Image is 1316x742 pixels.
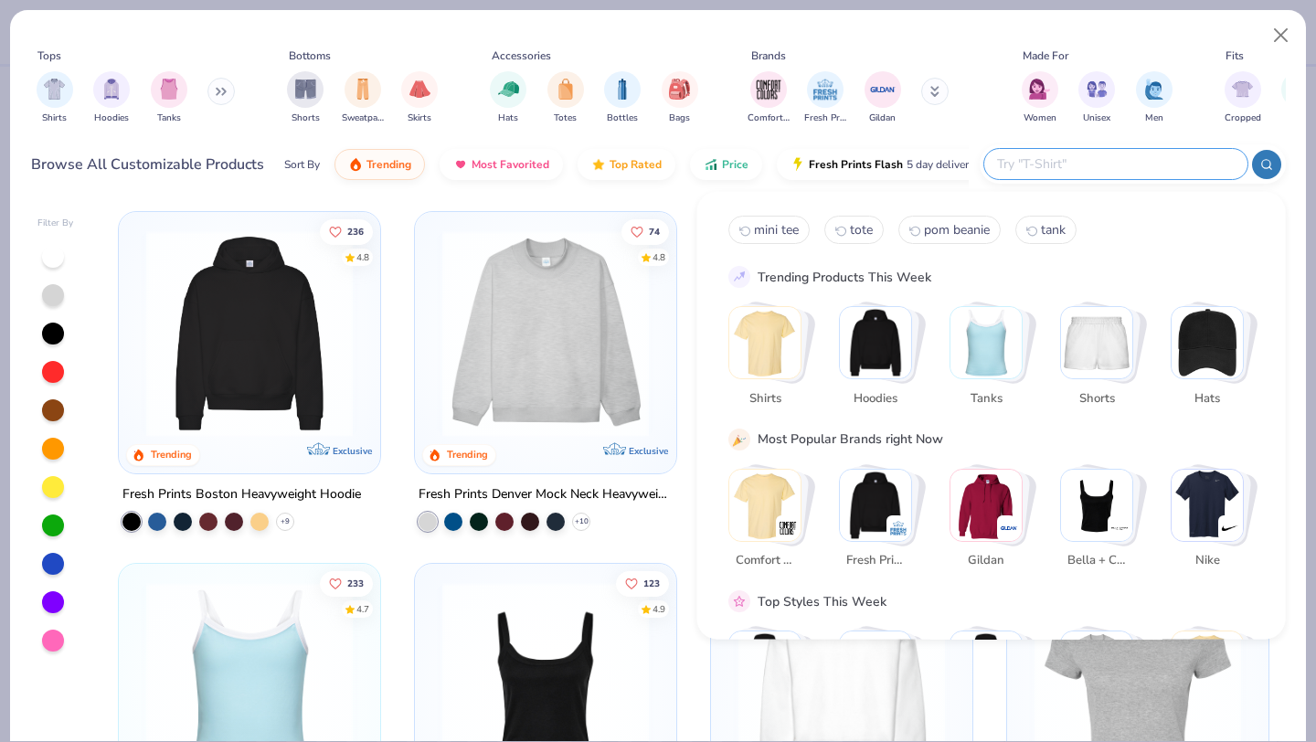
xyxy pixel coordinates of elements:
span: Bottles [607,111,638,125]
img: Comfort Colors [779,518,797,536]
img: Sweatpants Image [353,79,373,100]
img: Hats [1172,307,1243,378]
img: Fresh Prints [840,469,911,540]
span: Shorts [292,111,320,125]
img: Tanks [950,307,1022,378]
span: Totes [554,111,577,125]
button: Like [321,218,374,244]
span: Comfort Colors [748,111,790,125]
button: Fresh Prints Flash5 day delivery [777,149,988,180]
span: pom beanie [924,221,990,238]
button: Top Rated [578,149,675,180]
button: Stack Card Button Hats [1171,306,1255,415]
button: Stack Card Button Athleisure [1171,631,1255,739]
button: filter button [93,71,130,125]
img: Gildan [950,469,1022,540]
div: filter for Shorts [287,71,324,125]
button: filter button [1225,71,1261,125]
button: Stack Card Button Cozy [1060,631,1144,739]
div: Trending Products This Week [758,267,931,286]
div: filter for Tanks [151,71,187,125]
img: Women Image [1029,79,1050,100]
button: filter button [604,71,641,125]
span: Hats [1177,389,1236,408]
button: tank3 [1015,216,1077,244]
span: mini tee [754,221,799,238]
button: Stack Card Button Shorts [1060,306,1144,415]
img: Preppy [950,631,1022,703]
button: filter button [748,71,790,125]
span: 233 [348,578,365,588]
button: Most Favorited [440,149,563,180]
span: Shirts [735,389,794,408]
div: filter for Skirts [401,71,438,125]
img: Shirts [729,307,801,378]
img: Nike [1172,469,1243,540]
div: Filter By [37,217,74,230]
span: Gildan [869,111,896,125]
button: filter button [342,71,384,125]
button: Stack Card Button Sportswear [839,631,923,739]
button: filter button [1078,71,1115,125]
button: pom beanie2 [898,216,1001,244]
div: Sort By [284,156,320,173]
img: Shirts Image [44,79,65,100]
img: Gildan [1000,518,1018,536]
div: filter for Cropped [1225,71,1261,125]
img: Nike [1221,518,1239,536]
img: Bella + Canvas [1110,518,1129,536]
div: Brands [751,48,786,64]
span: Bella + Canvas [1067,552,1126,570]
img: Classic [729,631,801,703]
img: 91acfc32-fd48-4d6b-bdad-a4c1a30ac3fc [137,230,362,437]
div: Made For [1023,48,1068,64]
button: filter button [547,71,584,125]
button: Stack Card Button Tanks [950,306,1034,415]
div: filter for Bags [662,71,698,125]
button: filter button [865,71,901,125]
span: tank [1041,221,1066,238]
button: Stack Card Button Comfort Colors [728,468,812,577]
button: Stack Card Button Shirts [728,306,812,415]
img: Fresh Prints Image [812,76,839,103]
span: + 10 [575,516,589,527]
button: Like [616,570,669,596]
span: Trending [366,157,411,172]
img: Unisex Image [1087,79,1108,100]
button: filter button [804,71,846,125]
img: Skirts Image [409,79,430,100]
div: Most Popular Brands right Now [758,429,943,449]
span: Gildan [956,552,1015,570]
button: Stack Card Button Gildan [950,468,1034,577]
div: filter for Hats [490,71,526,125]
span: Hoodies [94,111,129,125]
span: tote [850,221,873,238]
button: Trending [334,149,425,180]
span: 5 day delivery [907,154,974,175]
span: Men [1145,111,1163,125]
div: 4.7 [357,602,370,616]
span: Exclusive [333,445,372,457]
button: filter button [401,71,438,125]
img: Cozy [1061,631,1132,703]
img: flash.gif [791,157,805,172]
div: Accessories [492,48,551,64]
span: Bags [669,111,690,125]
span: Price [722,157,748,172]
span: Nike [1177,552,1236,570]
img: Hoodies [840,307,911,378]
div: filter for Totes [547,71,584,125]
div: filter for Hoodies [93,71,130,125]
span: Cropped [1225,111,1261,125]
img: trending.gif [348,157,363,172]
div: Fresh Prints Denver Mock Neck Heavyweight Sweatshirt [419,483,673,506]
div: filter for Fresh Prints [804,71,846,125]
span: Shorts [1067,389,1126,408]
span: Women [1024,111,1056,125]
button: Stack Card Button Fresh Prints [839,468,923,577]
img: Athleisure [1172,631,1243,703]
div: 4.8 [357,250,370,264]
button: filter button [662,71,698,125]
img: Shorts Image [295,79,316,100]
span: Hoodies [845,389,905,408]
